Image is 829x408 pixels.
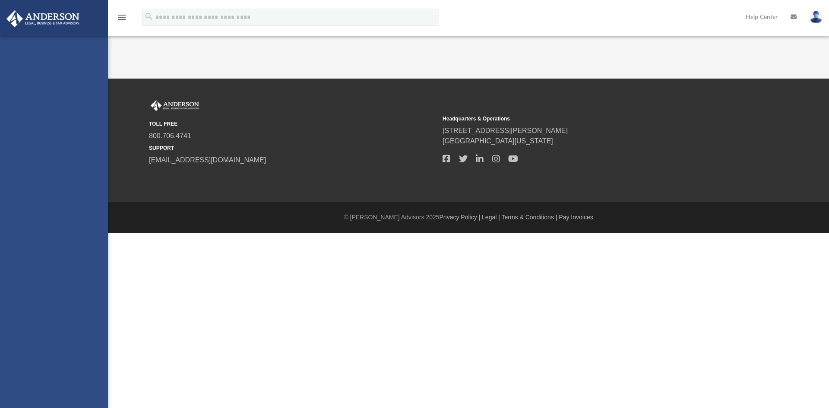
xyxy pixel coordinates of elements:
a: Pay Invoices [559,214,593,221]
small: SUPPORT [149,144,437,152]
small: TOLL FREE [149,120,437,128]
a: [STREET_ADDRESS][PERSON_NAME] [443,127,568,134]
a: [EMAIL_ADDRESS][DOMAIN_NAME] [149,156,266,164]
div: © [PERSON_NAME] Advisors 2025 [108,213,829,222]
small: Headquarters & Operations [443,115,730,123]
a: [GEOGRAPHIC_DATA][US_STATE] [443,137,553,145]
img: Anderson Advisors Platinum Portal [149,100,201,111]
i: search [144,12,154,21]
a: Privacy Policy | [440,214,481,221]
i: menu [117,12,127,22]
img: Anderson Advisors Platinum Portal [4,10,82,27]
a: 800.706.4741 [149,132,191,139]
a: menu [117,16,127,22]
img: User Pic [810,11,823,23]
a: Legal | [482,214,500,221]
a: Terms & Conditions | [502,214,557,221]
